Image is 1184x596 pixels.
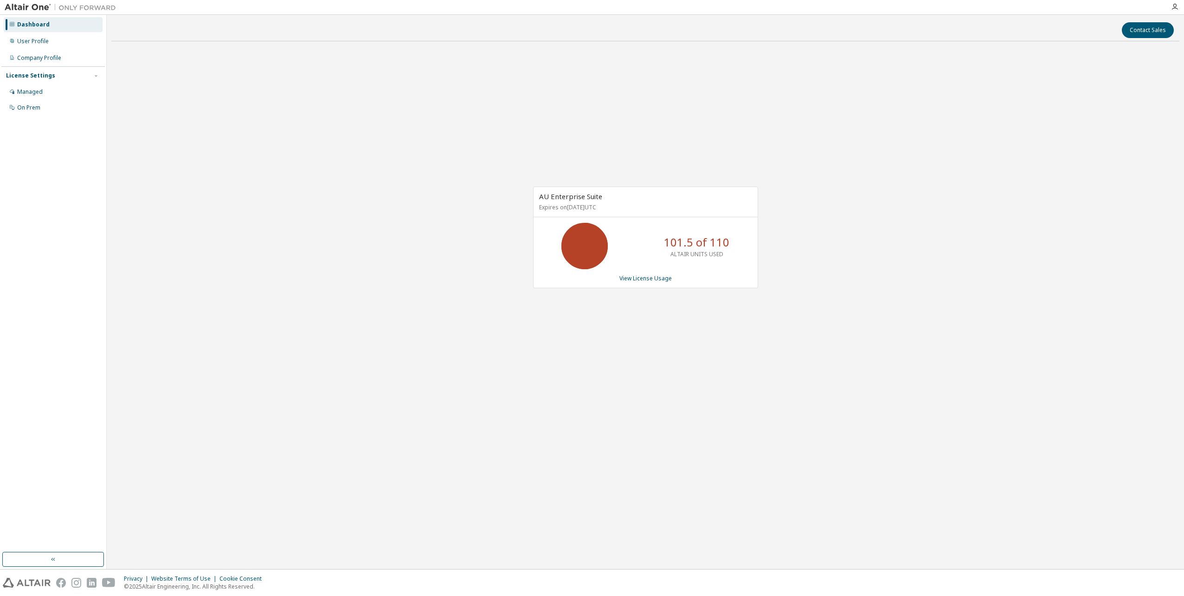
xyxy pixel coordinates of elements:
[17,38,49,45] div: User Profile
[1122,22,1174,38] button: Contact Sales
[3,578,51,588] img: altair_logo.svg
[151,575,219,583] div: Website Terms of Use
[619,274,672,282] a: View License Usage
[17,54,61,62] div: Company Profile
[17,88,43,96] div: Managed
[664,234,729,250] p: 101.5 of 110
[17,104,40,111] div: On Prem
[87,578,97,588] img: linkedin.svg
[6,72,55,79] div: License Settings
[17,21,50,28] div: Dashboard
[124,583,267,590] p: © 2025 Altair Engineering, Inc. All Rights Reserved.
[539,192,602,201] span: AU Enterprise Suite
[102,578,116,588] img: youtube.svg
[219,575,267,583] div: Cookie Consent
[56,578,66,588] img: facebook.svg
[124,575,151,583] div: Privacy
[5,3,121,12] img: Altair One
[539,203,750,211] p: Expires on [DATE] UTC
[670,250,723,258] p: ALTAIR UNITS USED
[71,578,81,588] img: instagram.svg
